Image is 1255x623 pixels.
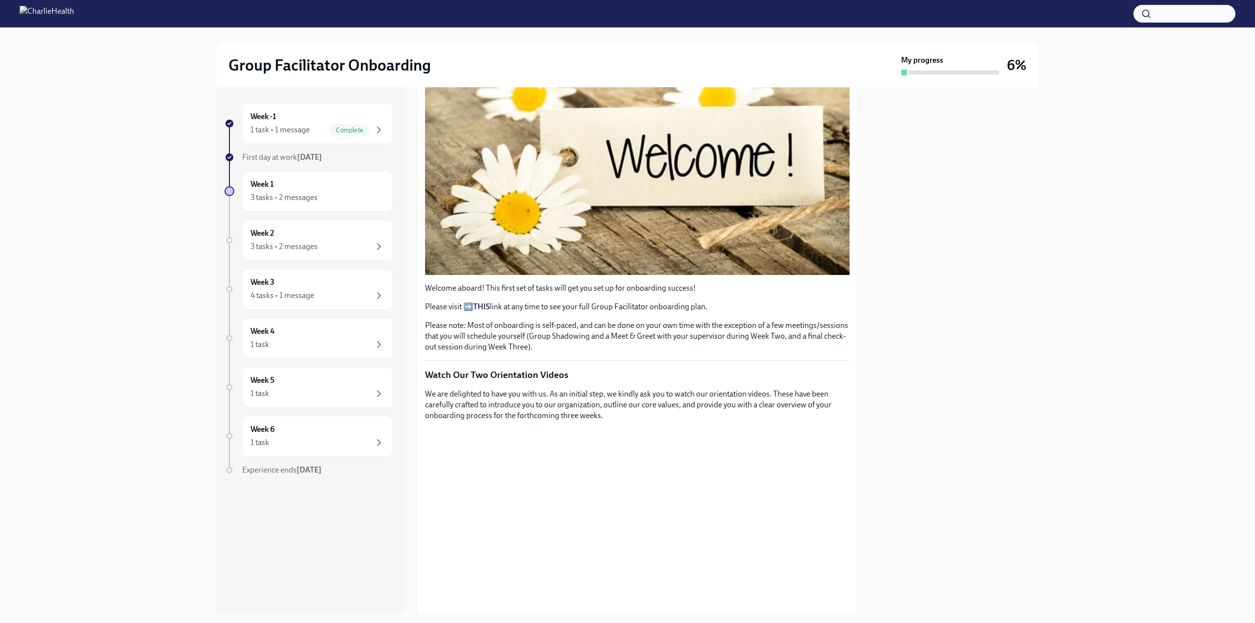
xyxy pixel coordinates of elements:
[425,389,850,421] p: We are delighted to have you with us. As an initial step, we kindly ask you to watch our orientat...
[425,301,850,312] p: Please visit ➡️ link at any time to see your full Group Facilitator onboarding plan.
[251,192,318,203] div: 3 tasks • 2 messages
[225,318,393,359] a: Week 41 task
[251,290,314,301] div: 4 tasks • 1 message
[251,437,269,448] div: 1 task
[251,339,269,350] div: 1 task
[251,241,318,252] div: 3 tasks • 2 messages
[225,152,393,163] a: First day at work[DATE]
[297,465,322,474] strong: [DATE]
[473,302,490,311] a: THIS
[251,277,275,288] h6: Week 3
[251,125,310,135] div: 1 task • 1 message
[251,388,269,399] div: 1 task
[225,416,393,457] a: Week 61 task
[330,126,369,134] span: Complete
[251,375,275,386] h6: Week 5
[425,283,850,294] p: Welcome aboard! This first set of tasks will get you set up for onboarding success!
[251,111,276,122] h6: Week -1
[225,269,393,310] a: Week 34 tasks • 1 message
[425,320,850,352] p: Please note: Most of onboarding is self-paced, and can be done on your own time with the exceptio...
[225,220,393,261] a: Week 23 tasks • 2 messages
[20,6,74,22] img: CharlieHealth
[425,369,850,381] p: Watch Our Two Orientation Videos
[228,55,431,75] h2: Group Facilitator Onboarding
[251,326,275,337] h6: Week 4
[225,171,393,212] a: Week 13 tasks • 2 messages
[242,465,322,474] span: Experience ends
[297,152,322,162] strong: [DATE]
[225,103,393,144] a: Week -11 task • 1 messageComplete
[425,20,850,275] button: Zoom image
[251,228,274,239] h6: Week 2
[1007,56,1027,74] h3: 6%
[225,367,393,408] a: Week 51 task
[901,55,943,66] strong: My progress
[251,424,275,435] h6: Week 6
[251,179,274,190] h6: Week 1
[242,152,322,162] span: First day at work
